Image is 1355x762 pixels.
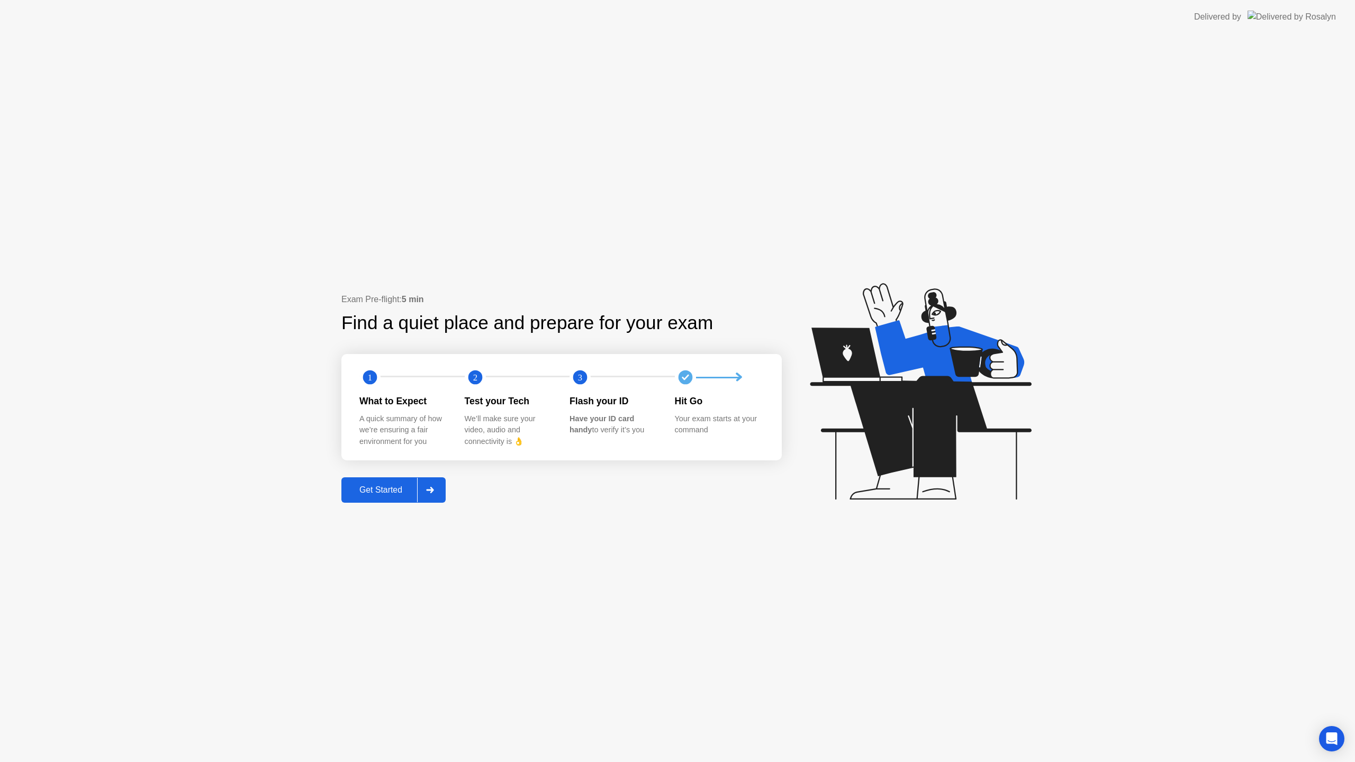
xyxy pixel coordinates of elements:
[359,394,448,408] div: What to Expect
[675,394,763,408] div: Hit Go
[570,394,658,408] div: Flash your ID
[359,413,448,448] div: A quick summary of how we’re ensuring a fair environment for you
[570,413,658,436] div: to verify it’s you
[341,309,715,337] div: Find a quiet place and prepare for your exam
[675,413,763,436] div: Your exam starts at your command
[578,373,582,383] text: 3
[465,413,553,448] div: We’ll make sure your video, audio and connectivity is 👌
[341,293,782,306] div: Exam Pre-flight:
[473,373,477,383] text: 2
[1194,11,1241,23] div: Delivered by
[465,394,553,408] div: Test your Tech
[345,485,417,495] div: Get Started
[341,477,446,503] button: Get Started
[1319,726,1344,751] div: Open Intercom Messenger
[1248,11,1336,23] img: Delivered by Rosalyn
[570,414,634,434] b: Have your ID card handy
[402,295,424,304] b: 5 min
[368,373,372,383] text: 1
